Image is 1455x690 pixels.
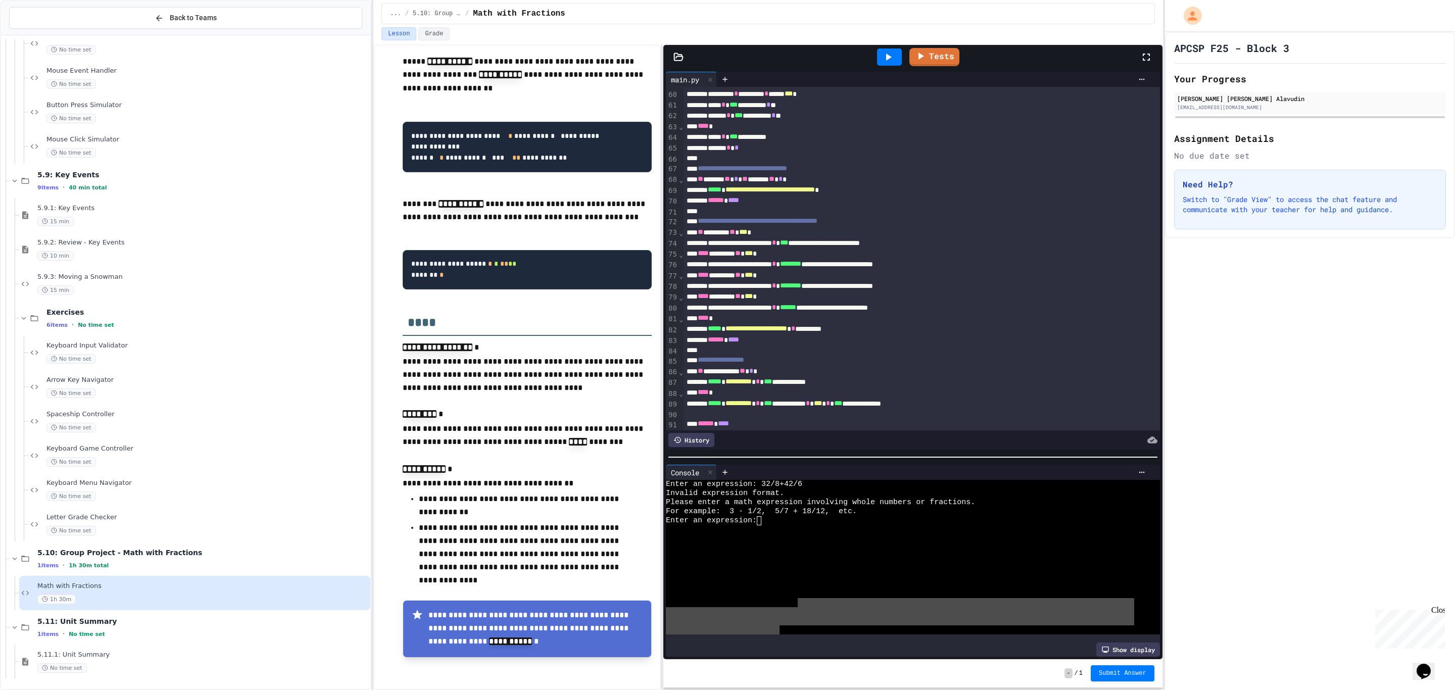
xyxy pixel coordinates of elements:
[1177,104,1443,111] div: [EMAIL_ADDRESS][DOMAIN_NAME]
[666,498,975,507] span: Please enter a math expression involving whole numbers or fractions.
[666,410,678,420] div: 90
[37,548,368,557] span: 5.10: Group Project - Math with Fractions
[72,321,74,329] span: •
[46,491,96,501] span: No time set
[666,239,678,250] div: 74
[666,507,857,516] span: For example: 3 - 1/2, 5/7 + 18/12, etc.
[46,423,96,432] span: No time set
[9,7,362,29] button: Back to Teams
[37,582,368,590] span: Math with Fractions
[1064,668,1072,678] span: -
[666,122,678,133] div: 63
[666,155,678,165] div: 66
[46,322,68,328] span: 6 items
[465,10,469,18] span: /
[1413,650,1445,680] iframe: chat widget
[678,315,684,323] span: Fold line
[666,90,678,101] div: 60
[418,27,450,40] button: Grade
[405,10,409,18] span: /
[46,479,368,487] span: Keyboard Menu Navigator
[666,196,678,207] div: 70
[46,445,368,453] span: Keyboard Game Controller
[678,293,684,302] span: Fold line
[678,80,684,88] span: Fold line
[1177,94,1443,103] div: [PERSON_NAME] [PERSON_NAME] Alavudin
[666,217,678,228] div: 72
[46,526,96,535] span: No time set
[1174,41,1289,55] h1: APCSP F25 - Block 3
[666,420,678,431] div: 91
[37,631,59,637] span: 1 items
[46,513,368,522] span: Letter Grade Checker
[46,67,368,75] span: Mouse Event Handler
[1096,643,1160,657] div: Show display
[1173,4,1204,27] div: My Account
[666,336,678,347] div: 83
[1183,194,1437,215] p: Switch to "Grade View" to access the chat feature and communicate with your teacher for help and ...
[37,251,74,261] span: 10 min
[37,617,368,626] span: 5.11: Unit Summary
[37,285,74,295] span: 15 min
[1174,72,1446,86] h2: Your Progress
[1174,150,1446,162] div: No due date set
[69,562,109,569] span: 1h 30m total
[666,467,704,478] div: Console
[37,663,87,673] span: No time set
[69,184,107,191] span: 40 min total
[63,630,65,638] span: •
[666,292,678,303] div: 79
[666,74,704,85] div: main.py
[46,354,96,364] span: No time set
[666,186,678,196] div: 69
[666,271,678,282] div: 77
[1371,606,1445,649] iframe: chat widget
[37,651,368,659] span: 5.11.1: Unit Summary
[63,183,65,191] span: •
[666,304,678,314] div: 80
[46,410,368,419] span: Spaceship Controller
[666,357,678,367] div: 85
[37,204,368,213] span: 5.9.1: Key Events
[678,389,684,398] span: Fold line
[46,376,368,384] span: Arrow Key Navigator
[78,322,114,328] span: No time set
[909,48,959,66] a: Tests
[37,184,59,191] span: 9 items
[666,480,802,489] span: Enter an expression: 32/8+42/6
[1183,178,1437,190] h3: Need Help?
[678,123,684,131] span: Fold line
[666,400,678,410] div: 89
[37,273,368,281] span: 5.9.3: Moving a Snowman
[1091,665,1154,681] button: Submit Answer
[46,388,96,398] span: No time set
[666,489,784,498] span: Invalid expression format.
[37,562,59,569] span: 1 items
[678,251,684,259] span: Fold line
[666,250,678,260] div: 75
[678,229,684,237] span: Fold line
[381,27,416,40] button: Lesson
[666,389,678,400] div: 88
[678,176,684,184] span: Fold line
[666,228,678,238] div: 73
[1174,131,1446,145] h2: Assignment Details
[666,164,678,175] div: 67
[46,45,96,55] span: No time set
[63,561,65,569] span: •
[666,72,717,87] div: main.py
[678,272,684,280] span: Fold line
[666,143,678,154] div: 65
[46,308,368,317] span: Exercises
[1099,669,1146,677] span: Submit Answer
[666,260,678,271] div: 76
[390,10,401,18] span: ...
[37,217,74,226] span: 15 min
[666,347,678,357] div: 84
[666,314,678,325] div: 81
[666,516,757,525] span: Enter an expression:
[37,595,76,604] span: 1h 30m
[666,175,678,185] div: 68
[46,135,368,144] span: Mouse Click Simulator
[1079,669,1083,677] span: 1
